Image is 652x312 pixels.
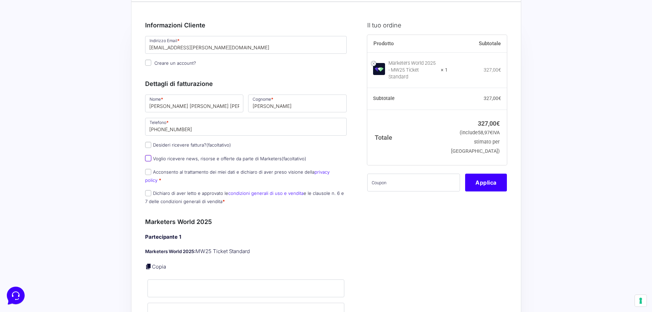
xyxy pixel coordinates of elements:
span: € [490,130,493,136]
h3: Il tuo ordine [367,21,507,30]
strong: Marketers World 2025: [145,249,195,254]
a: condizioni generali di uso e vendita [228,190,304,196]
button: Applica [465,174,507,191]
input: Acconsento al trattamento dei miei dati e dichiaro di aver preso visione dellaprivacy policy [145,169,151,175]
button: Messaggi [48,220,90,236]
label: Dichiaro di aver letto e approvato le e le clausole n. 6 e 7 delle condizioni generali di vendita [145,190,344,204]
span: € [498,67,501,73]
a: Apri Centro Assistenza [73,85,126,90]
h2: Ciao da Marketers 👋 [5,5,115,16]
img: Marketers World 2025 - MW25 Ticket Standard [373,63,385,75]
div: Marketers World 2025 - MW25 Ticket Standard [388,60,436,80]
button: Inizia una conversazione [11,58,126,71]
a: Copia [152,263,166,270]
img: dark [11,38,25,52]
p: Messaggi [59,229,78,236]
input: Nome * [145,95,244,112]
th: Subtotale [448,35,507,53]
bdi: 327,00 [478,120,500,127]
span: Creare un account? [154,60,196,66]
h3: Marketers World 2025 [145,217,347,226]
bdi: 327,00 [484,67,501,73]
small: (include IVA stimato per [GEOGRAPHIC_DATA]) [451,130,500,154]
span: Inizia una conversazione [44,62,101,67]
strong: × 1 [441,67,448,74]
a: privacy policy [145,169,330,183]
th: Subtotale [367,88,448,110]
p: MW25 Ticket Standard [145,248,347,255]
span: € [498,96,501,101]
button: Home [5,220,48,236]
input: Creare un account? [145,60,151,66]
img: dark [22,38,36,52]
span: Le tue conversazioni [11,27,58,33]
input: Voglio ricevere news, risorse e offerte da parte di Marketers(facoltativo) [145,155,151,161]
span: € [496,120,500,127]
h3: Dettagli di fatturazione [145,79,347,88]
label: Voglio ricevere news, risorse e offerte da parte di Marketers [145,156,306,161]
input: Cognome * [248,95,347,112]
img: dark [33,38,47,52]
p: Aiuto [105,229,115,236]
span: 58,97 [478,130,493,136]
p: Home [21,229,32,236]
label: Desideri ricevere fattura? [145,142,231,148]
span: Trova una risposta [11,85,53,90]
span: (facoltativo) [206,142,231,148]
h3: Informazioni Cliente [145,21,347,30]
bdi: 327,00 [484,96,501,101]
button: Le tue preferenze relative al consenso per le tecnologie di tracciamento [635,295,647,307]
button: Aiuto [89,220,131,236]
input: Indirizzo Email * [145,36,347,54]
input: Desideri ricevere fattura?(facoltativo) [145,142,151,148]
th: Prodotto [367,35,448,53]
input: Telefono * [145,118,347,136]
input: Coupon [367,174,460,191]
label: Acconsento al trattamento dei miei dati e dichiaro di aver preso visione della [145,169,330,183]
span: (facoltativo) [282,156,306,161]
th: Totale [367,110,448,165]
h4: Partecipante 1 [145,233,347,241]
input: Dichiaro di aver letto e approvato lecondizioni generali di uso e venditae le clausole n. 6 e 7 d... [145,190,151,196]
a: Copia i dettagli dell'acquirente [145,263,152,270]
iframe: Customerly Messenger Launcher [5,285,26,306]
input: Cerca un articolo... [15,100,112,107]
